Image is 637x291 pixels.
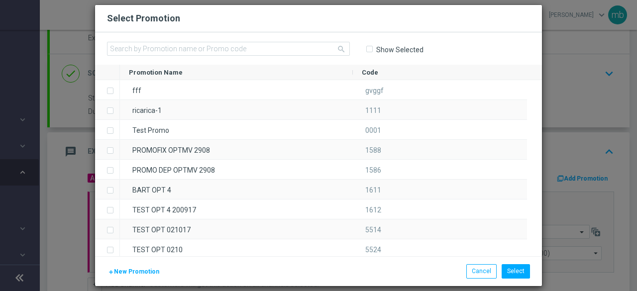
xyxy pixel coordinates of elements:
div: Press SPACE to select this row. [95,120,120,140]
div: TEST OPT 0210 [120,239,353,259]
span: 1111 [365,106,381,114]
button: Cancel [466,264,497,278]
div: Press SPACE to select this row. [120,239,527,259]
input: Search by Promotion name or Promo code [107,42,350,56]
div: Test Promo [120,120,353,139]
div: Press SPACE to select this row. [95,180,120,199]
i: search [337,45,346,54]
div: Press SPACE to select this row. [120,100,527,120]
div: PROMOFIX OPTMV 2908 [120,140,353,159]
div: Press SPACE to select this row. [95,100,120,120]
h2: Select Promotion [107,12,180,24]
div: Press SPACE to select this row. [95,140,120,160]
div: Press SPACE to select this row. [120,180,527,199]
div: Press SPACE to select this row. [95,199,120,219]
span: 1588 [365,146,381,154]
div: PROMO DEP OPTMV 2908 [120,160,353,179]
span: Promotion Name [129,69,183,76]
span: gvggf [365,87,384,95]
button: Select [502,264,530,278]
div: ricarica-1 [120,100,353,119]
div: Press SPACE to select this row. [120,120,527,140]
label: Show Selected [376,45,424,54]
span: New Promotion [114,268,159,275]
div: Press SPACE to select this row. [120,140,527,160]
div: Press SPACE to select this row. [95,80,120,100]
i: add [108,269,114,275]
span: 5514 [365,226,381,234]
div: TEST OPT 4 200917 [120,199,353,219]
div: Press SPACE to select this row. [95,160,120,180]
span: 0001 [365,126,381,134]
span: 5524 [365,246,381,254]
div: Press SPACE to select this row. [120,219,527,239]
div: Press SPACE to select this row. [95,219,120,239]
div: BART OPT 4 [120,180,353,199]
span: Code [362,69,378,76]
span: 1611 [365,186,381,194]
span: 1586 [365,166,381,174]
div: Press SPACE to select this row. [120,199,527,219]
span: 1612 [365,206,381,214]
div: TEST OPT 021017 [120,219,353,239]
div: Press SPACE to select this row. [120,80,527,100]
div: Press SPACE to select this row. [120,160,527,180]
button: New Promotion [107,266,160,277]
div: fff [120,80,353,99]
div: Press SPACE to select this row. [95,239,120,259]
